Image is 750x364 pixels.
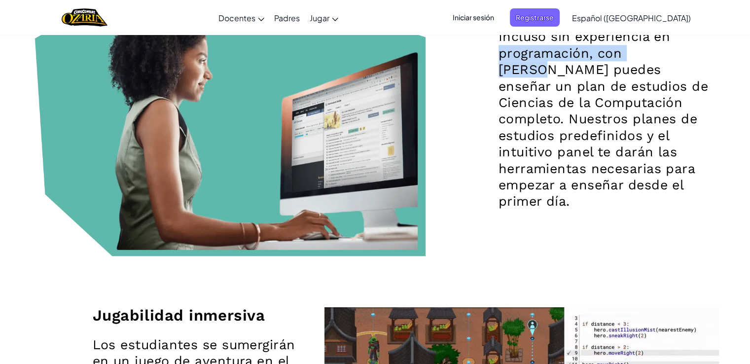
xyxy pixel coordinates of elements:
span: Español ([GEOGRAPHIC_DATA]) [572,13,691,23]
a: Español ([GEOGRAPHIC_DATA]) [567,4,696,31]
span: Docentes [218,13,255,23]
p: Incluso sin experiencia en programación, con [PERSON_NAME] puedes enseñar un plan de estudios de ... [499,28,715,209]
button: Iniciar sesión [447,8,500,27]
button: Registrarse [510,8,560,27]
img: Home [62,7,107,28]
a: Jugar [305,4,343,31]
span: Jugar [310,13,329,23]
a: Ozaria by CodeCombat logo [62,7,107,28]
a: Padres [269,4,305,31]
h2: Jugabilidad inmersiva [93,305,310,326]
a: Docentes [214,4,269,31]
